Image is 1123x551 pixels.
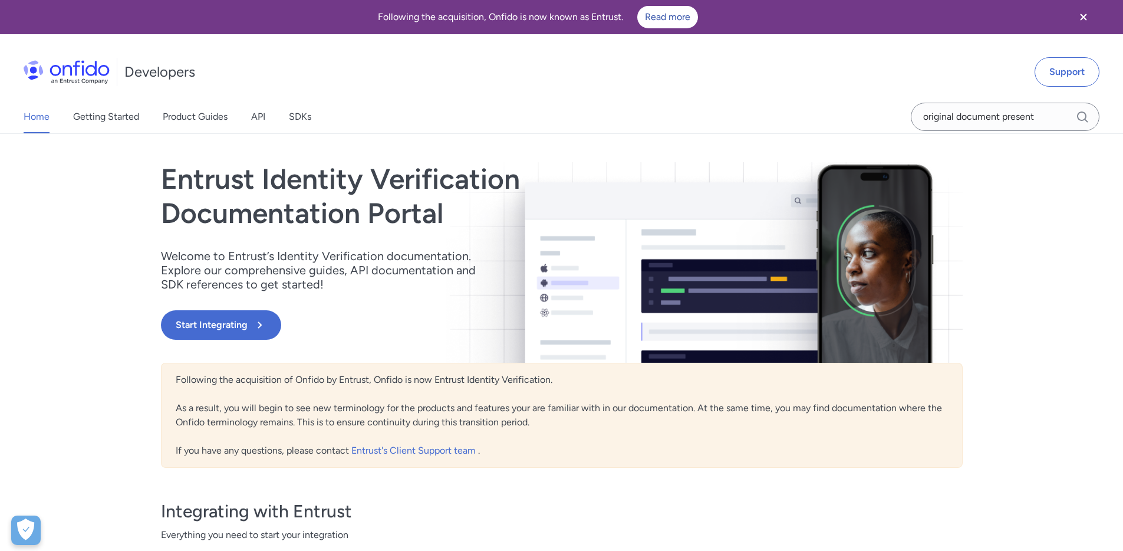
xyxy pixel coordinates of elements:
button: Open Preferences [11,516,41,545]
h3: Integrating with Entrust [161,500,963,523]
a: Product Guides [163,100,228,133]
div: Following the acquisition, Onfido is now known as Entrust. [14,6,1062,28]
p: Welcome to Entrust’s Identity Verification documentation. Explore our comprehensive guides, API d... [161,249,491,291]
a: Getting Started [73,100,139,133]
a: Entrust's Client Support team [351,445,478,456]
div: Following the acquisition of Onfido by Entrust, Onfido is now Entrust Identity Verification. As a... [161,363,963,468]
h1: Entrust Identity Verification Documentation Portal [161,162,722,230]
button: Start Integrating [161,310,281,340]
a: SDKs [289,100,311,133]
a: Start Integrating [161,310,722,340]
div: Cookie Preferences [11,516,41,545]
a: API [251,100,265,133]
img: Onfido Logo [24,60,110,84]
span: Everything you need to start your integration [161,528,963,542]
a: Read more [637,6,698,28]
h1: Developers [124,63,195,81]
svg: Close banner [1076,10,1091,24]
input: Onfido search input field [911,103,1099,131]
a: Support [1035,57,1099,87]
a: Home [24,100,50,133]
button: Close banner [1062,2,1105,32]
